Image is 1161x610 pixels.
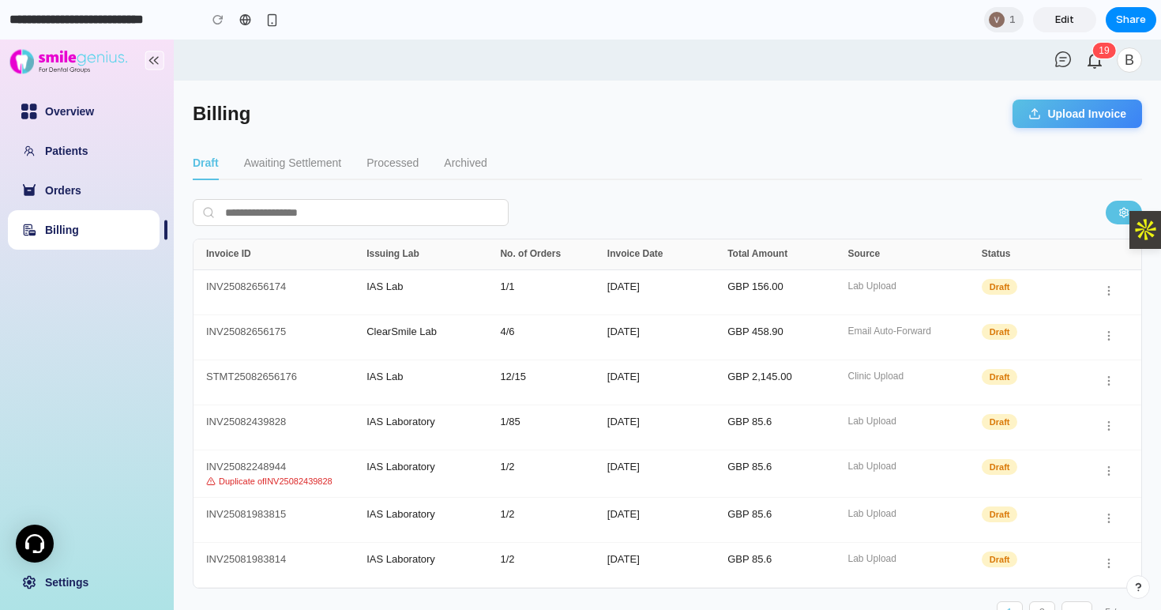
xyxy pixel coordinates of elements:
button: 1 [997,562,1023,585]
button: Draft [193,107,219,141]
span: Draft [982,329,1018,345]
div: 1 / 2 [500,514,607,537]
div: Invoice ID [206,209,366,220]
span: 5 / page [1105,567,1142,579]
a: Billing [45,184,79,197]
div: 1 / 85 [500,377,607,399]
div: GBP 85.6 [727,514,847,537]
button: → [1061,562,1092,585]
sup: 19 [1092,3,1115,19]
div: ClearSmile Lab [366,287,500,309]
span: Draft [982,375,1018,390]
div: IAS Lab [366,332,500,354]
span: 9 [1104,6,1110,17]
button: Processed [366,107,419,141]
span: Share [1116,12,1146,28]
div: Status [982,209,1088,220]
div: GBP 458.90 [727,287,847,309]
div: 1 / 1 [500,242,607,264]
div: [DATE] [607,242,727,264]
span: B [1125,9,1134,32]
div: [DATE] [607,422,727,447]
div: [DATE] [607,514,727,537]
div: INV25082248944 [206,422,366,447]
div: GBP 156.00 [727,242,847,264]
div: Source [848,209,982,220]
h1: Billing [193,63,250,85]
span: Draft [982,420,1018,435]
div: No. of Orders [500,209,607,220]
div: Duplicate of INV25082439828 [206,437,366,447]
div: [DATE] [607,469,727,491]
div: INV25082439828 [206,377,366,399]
span: Draft [982,467,1018,483]
span: 1 [1009,12,1020,28]
div: Total Amount [727,209,847,220]
div: GBP 2,145.00 [727,332,847,354]
span: Draft [982,239,1018,255]
div: INV25081983815 [206,469,366,491]
div: IAS Laboratory [366,422,500,447]
a: Overview [45,66,94,78]
div: IAS Laboratory [366,377,500,399]
div: Lab Upload [848,422,982,447]
button: Awaiting Settlement [244,107,341,141]
div: Clinic Upload [848,332,982,354]
span: 1 [1099,6,1104,17]
div: [DATE] [607,377,727,399]
span: Draft [982,284,1018,300]
div: Lab Upload [848,469,982,491]
span: Draft [982,512,1018,528]
div: 1 [984,7,1024,32]
div: Email Auto-Forward [848,287,982,309]
div: 4 / 6 [500,287,607,309]
div: Issuing Lab [366,209,500,220]
div: 1 / 2 [500,422,607,447]
div: Lab Upload [848,242,982,264]
span: Edit [1055,12,1074,28]
div: INV25081983814 [206,514,366,537]
a: Edit [1033,7,1096,32]
img: Apollo.io [1132,176,1159,204]
button: Upload Invoice [1013,60,1142,88]
div: IAS Laboratory [366,514,500,537]
div: GBP 85.6 [727,377,847,399]
div: GBP 85.6 [727,469,847,491]
div: Lab Upload [848,377,982,399]
a: Settings [45,537,88,549]
div: Lab Upload [848,514,982,537]
a: Patients [45,105,88,118]
div: Invoice Date [607,209,727,220]
button: Archived [444,107,487,141]
div: 12 / 15 [500,332,607,354]
div: INV25082656174 [206,242,366,264]
div: INV25082656175 [206,287,366,309]
button: 2 [1029,562,1055,585]
div: STMT25082656176 [206,332,366,354]
div: [DATE] [607,332,727,354]
div: IAS Lab [366,242,500,264]
div: IAS Laboratory [366,469,500,491]
div: 1 / 2 [500,469,607,491]
a: Orders [45,145,81,157]
div: GBP 85.6 [727,422,847,447]
button: Share [1106,7,1156,32]
div: [DATE] [607,287,727,309]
